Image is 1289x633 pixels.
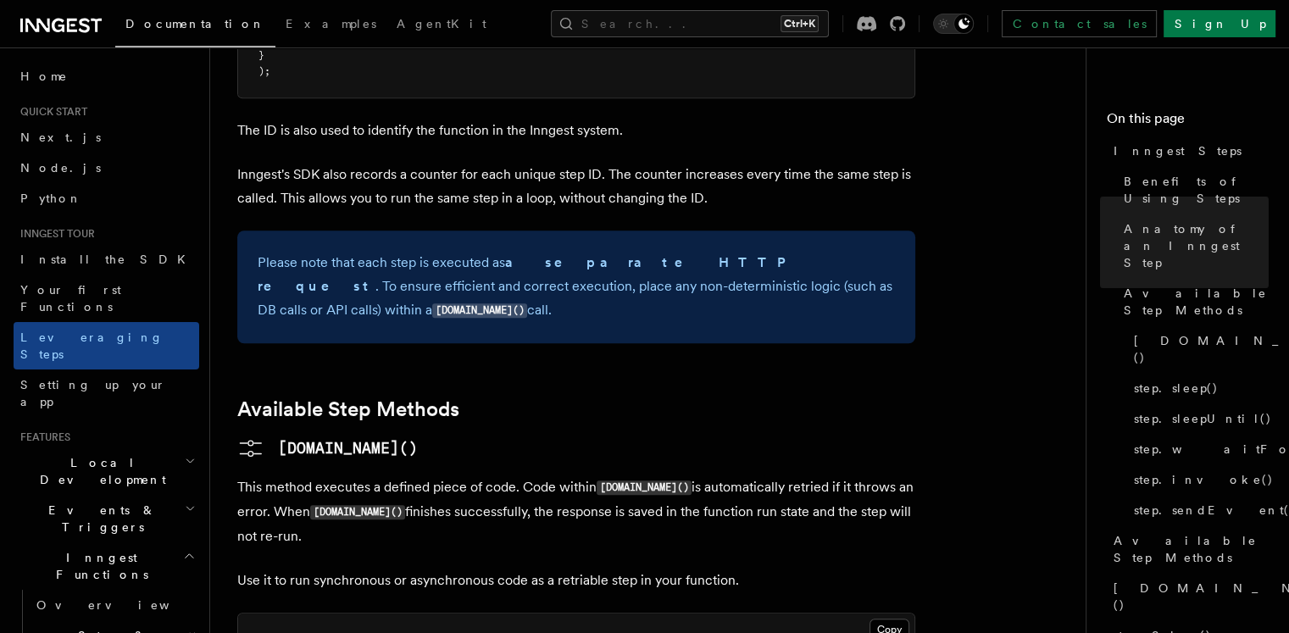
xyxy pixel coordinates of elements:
[36,598,211,612] span: Overview
[14,105,87,119] span: Quick start
[14,454,185,488] span: Local Development
[14,183,199,214] a: Python
[14,244,199,275] a: Install the SDK
[20,283,121,314] span: Your first Functions
[14,447,199,495] button: Local Development
[275,5,386,46] a: Examples
[237,475,915,548] p: This method executes a defined piece of code. Code within is automatically retried if it throws a...
[1127,325,1269,373] a: [DOMAIN_NAME]()
[115,5,275,47] a: Documentation
[1114,532,1269,566] span: Available Step Methods
[933,14,974,34] button: Toggle dark mode
[1124,220,1269,271] span: Anatomy of an Inngest Step
[14,322,199,369] a: Leveraging Steps
[1127,434,1269,464] a: step.waitForEvent()
[258,251,895,323] p: Please note that each step is executed as . To ensure efficient and correct execution, place any ...
[258,65,270,77] span: );
[14,61,199,92] a: Home
[1164,10,1275,37] a: Sign Up
[310,505,405,519] code: [DOMAIN_NAME]()
[14,502,185,536] span: Events & Triggers
[597,480,692,495] code: [DOMAIN_NAME]()
[397,17,486,31] span: AgentKit
[1124,285,1269,319] span: Available Step Methods
[14,549,183,583] span: Inngest Functions
[1107,108,1269,136] h4: On this page
[14,495,199,542] button: Events & Triggers
[1117,278,1269,325] a: Available Step Methods
[20,253,196,266] span: Install the SDK
[386,5,497,46] a: AgentKit
[1124,173,1269,207] span: Benefits of Using Steps
[20,330,164,361] span: Leveraging Steps
[1127,464,1269,495] a: step.invoke()
[30,590,199,620] a: Overview
[20,130,101,144] span: Next.js
[14,227,95,241] span: Inngest tour
[237,119,915,142] p: The ID is also used to identify the function in the Inngest system.
[1134,410,1272,427] span: step.sleepUntil()
[14,153,199,183] a: Node.js
[1117,166,1269,214] a: Benefits of Using Steps
[1107,525,1269,573] a: Available Step Methods
[1117,214,1269,278] a: Anatomy of an Inngest Step
[14,542,199,590] button: Inngest Functions
[1134,380,1219,397] span: step.sleep()
[432,303,527,318] code: [DOMAIN_NAME]()
[1127,403,1269,434] a: step.sleepUntil()
[551,10,829,37] button: Search...Ctrl+K
[278,436,418,460] pre: [DOMAIN_NAME]()
[14,122,199,153] a: Next.js
[1127,373,1269,403] a: step.sleep()
[258,49,264,61] span: }
[1107,136,1269,166] a: Inngest Steps
[237,397,459,421] a: Available Step Methods
[1134,471,1274,488] span: step.invoke()
[14,275,199,322] a: Your first Functions
[20,161,101,175] span: Node.js
[1127,495,1269,525] a: step.sendEvent()
[1107,573,1269,620] a: [DOMAIN_NAME]()
[237,435,418,462] a: [DOMAIN_NAME]()
[14,430,70,444] span: Features
[286,17,376,31] span: Examples
[20,192,82,205] span: Python
[125,17,265,31] span: Documentation
[258,254,797,294] strong: a separate HTTP request
[20,378,166,408] span: Setting up your app
[20,68,68,85] span: Home
[1002,10,1157,37] a: Contact sales
[781,15,819,32] kbd: Ctrl+K
[1114,142,1242,159] span: Inngest Steps
[237,569,915,592] p: Use it to run synchronous or asynchronous code as a retriable step in your function.
[14,369,199,417] a: Setting up your app
[237,163,915,210] p: Inngest's SDK also records a counter for each unique step ID. The counter increases every time th...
